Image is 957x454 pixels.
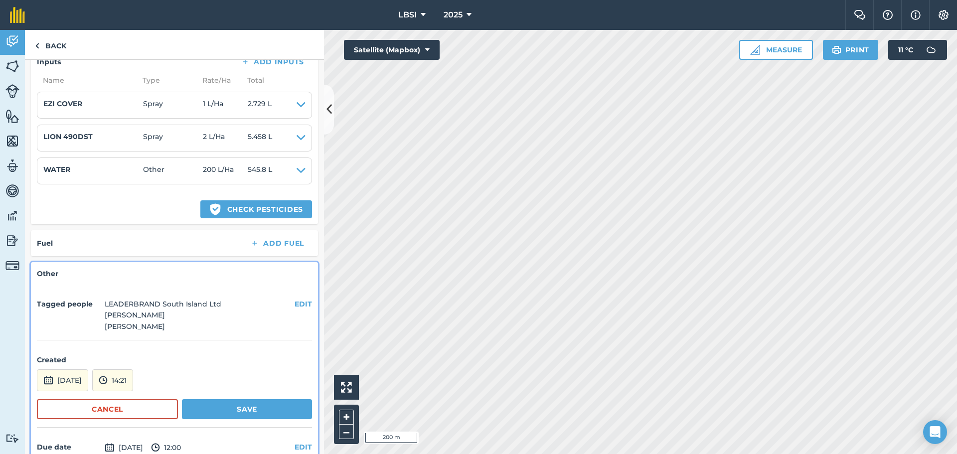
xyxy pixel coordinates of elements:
button: – [339,425,354,439]
button: Add Fuel [242,236,312,250]
summary: LION 490DSTSpray2 L/Ha5.458 L [43,131,306,145]
img: svg+xml;base64,PHN2ZyB4bWxucz0iaHR0cDovL3d3dy53My5vcmcvMjAwMC9zdmciIHdpZHRoPSI1NiIgaGVpZ2h0PSI2MC... [5,59,19,74]
button: Measure [739,40,813,60]
button: Cancel [37,399,178,419]
span: Spray [143,98,203,112]
span: [DATE] [105,442,143,454]
div: Open Intercom Messenger [923,420,947,444]
span: Other [143,164,203,178]
h4: Other [37,268,312,279]
span: 5.458 L [248,131,272,145]
button: EDIT [295,299,312,309]
li: [PERSON_NAME] [105,309,221,320]
img: svg+xml;base64,PD94bWwgdmVyc2lvbj0iMS4wIiBlbmNvZGluZz0idXRmLTgiPz4KPCEtLSBHZW5lcmF0b3I6IEFkb2JlIE... [921,40,941,60]
img: A question mark icon [882,10,894,20]
li: LEADERBRAND South Island Ltd [105,299,221,309]
img: svg+xml;base64,PHN2ZyB4bWxucz0iaHR0cDovL3d3dy53My5vcmcvMjAwMC9zdmciIHdpZHRoPSIxNyIgaGVpZ2h0PSIxNy... [911,9,921,21]
button: Check pesticides [200,200,312,218]
a: Back [25,30,76,59]
span: Name [37,75,137,86]
span: Rate/ Ha [196,75,241,86]
button: EDIT [295,442,312,453]
img: svg+xml;base64,PD94bWwgdmVyc2lvbj0iMS4wIiBlbmNvZGluZz0idXRmLTgiPz4KPCEtLSBHZW5lcmF0b3I6IEFkb2JlIE... [5,208,19,223]
img: svg+xml;base64,PHN2ZyB4bWxucz0iaHR0cDovL3d3dy53My5vcmcvMjAwMC9zdmciIHdpZHRoPSI5IiBoZWlnaHQ9IjI0Ii... [35,40,39,52]
h4: Due date [37,442,101,453]
span: 2 L / Ha [203,131,248,145]
img: svg+xml;base64,PD94bWwgdmVyc2lvbj0iMS4wIiBlbmNvZGluZz0idXRmLTgiPz4KPCEtLSBHZW5lcmF0b3I6IEFkb2JlIE... [43,374,53,386]
h4: WATER [43,164,143,175]
h4: Inputs [37,56,61,67]
span: 1 L / Ha [203,98,248,112]
img: svg+xml;base64,PHN2ZyB4bWxucz0iaHR0cDovL3d3dy53My5vcmcvMjAwMC9zdmciIHdpZHRoPSI1NiIgaGVpZ2h0PSI2MC... [5,134,19,149]
button: Satellite (Mapbox) [344,40,440,60]
img: svg+xml;base64,PD94bWwgdmVyc2lvbj0iMS4wIiBlbmNvZGluZz0idXRmLTgiPz4KPCEtLSBHZW5lcmF0b3I6IEFkb2JlIE... [5,259,19,273]
img: svg+xml;base64,PD94bWwgdmVyc2lvbj0iMS4wIiBlbmNvZGluZz0idXRmLTgiPz4KPCEtLSBHZW5lcmF0b3I6IEFkb2JlIE... [5,34,19,49]
img: svg+xml;base64,PHN2ZyB4bWxucz0iaHR0cDovL3d3dy53My5vcmcvMjAwMC9zdmciIHdpZHRoPSI1NiIgaGVpZ2h0PSI2MC... [5,109,19,124]
button: 14:21 [92,369,133,391]
h4: EZI COVER [43,98,143,109]
img: svg+xml;base64,PD94bWwgdmVyc2lvbj0iMS4wIiBlbmNvZGluZz0idXRmLTgiPz4KPCEtLSBHZW5lcmF0b3I6IEFkb2JlIE... [105,442,115,454]
img: svg+xml;base64,PD94bWwgdmVyc2lvbj0iMS4wIiBlbmNvZGluZz0idXRmLTgiPz4KPCEtLSBHZW5lcmF0b3I6IEFkb2JlIE... [151,442,160,454]
span: 2.729 L [248,98,272,112]
h4: Tagged people [37,299,101,309]
h4: Fuel [37,238,53,249]
span: 545.8 L [248,164,272,178]
span: Type [137,75,196,86]
img: Four arrows, one pointing top left, one top right, one bottom right and the last bottom left [341,382,352,393]
span: 2025 [444,9,463,21]
img: Ruler icon [750,45,760,55]
button: + [339,410,354,425]
button: 11 °C [888,40,947,60]
h4: LION 490DST [43,131,143,142]
span: 200 L / Ha [203,164,248,178]
summary: EZI COVERSpray1 L/Ha2.729 L [43,98,306,112]
img: svg+xml;base64,PD94bWwgdmVyc2lvbj0iMS4wIiBlbmNvZGluZz0idXRmLTgiPz4KPCEtLSBHZW5lcmF0b3I6IEFkb2JlIE... [99,374,108,386]
span: Spray [143,131,203,145]
span: Total [241,75,264,86]
img: svg+xml;base64,PD94bWwgdmVyc2lvbj0iMS4wIiBlbmNvZGluZz0idXRmLTgiPz4KPCEtLSBHZW5lcmF0b3I6IEFkb2JlIE... [5,233,19,248]
button: Add Inputs [233,55,312,69]
span: LBSI [398,9,417,21]
img: svg+xml;base64,PD94bWwgdmVyc2lvbj0iMS4wIiBlbmNvZGluZz0idXRmLTgiPz4KPCEtLSBHZW5lcmF0b3I6IEFkb2JlIE... [5,158,19,173]
img: fieldmargin Logo [10,7,25,23]
span: 12:00 [151,442,181,454]
img: Two speech bubbles overlapping with the left bubble in the forefront [854,10,866,20]
img: svg+xml;base64,PD94bWwgdmVyc2lvbj0iMS4wIiBlbmNvZGluZz0idXRmLTgiPz4KPCEtLSBHZW5lcmF0b3I6IEFkb2JlIE... [5,434,19,443]
button: [DATE] [37,369,88,391]
button: Print [823,40,879,60]
span: 11 ° C [898,40,913,60]
summary: WATEROther200 L/Ha545.8 L [43,164,306,178]
h4: Created [37,354,312,365]
button: Save [182,399,312,419]
img: svg+xml;base64,PD94bWwgdmVyc2lvbj0iMS4wIiBlbmNvZGluZz0idXRmLTgiPz4KPCEtLSBHZW5lcmF0b3I6IEFkb2JlIE... [5,183,19,198]
img: A cog icon [938,10,950,20]
img: svg+xml;base64,PD94bWwgdmVyc2lvbj0iMS4wIiBlbmNvZGluZz0idXRmLTgiPz4KPCEtLSBHZW5lcmF0b3I6IEFkb2JlIE... [5,84,19,98]
img: svg+xml;base64,PHN2ZyB4bWxucz0iaHR0cDovL3d3dy53My5vcmcvMjAwMC9zdmciIHdpZHRoPSIxOSIgaGVpZ2h0PSIyNC... [832,44,841,56]
li: [PERSON_NAME] [105,321,221,332]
